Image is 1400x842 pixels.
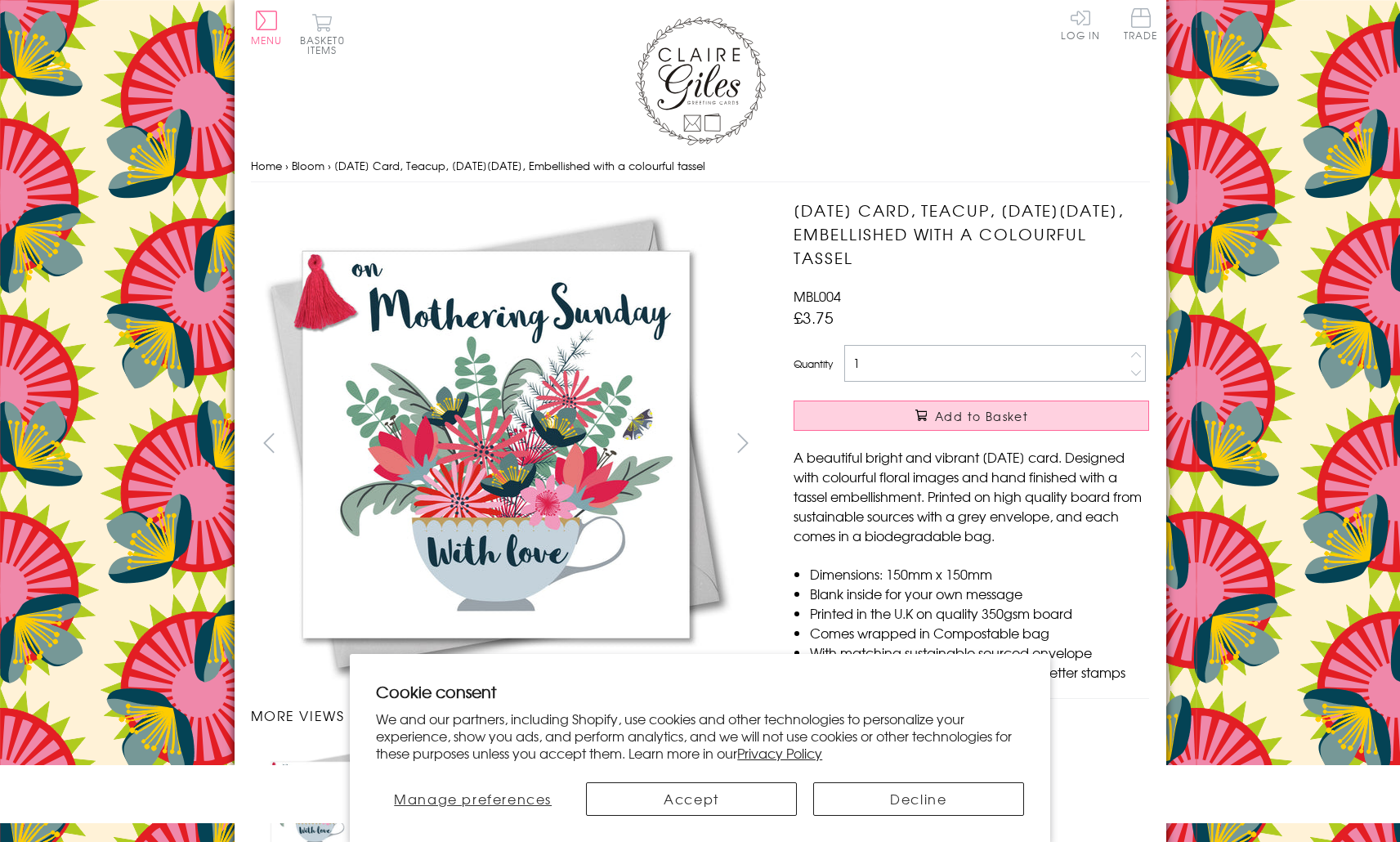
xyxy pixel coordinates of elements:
[251,11,283,45] button: Menu
[794,306,834,329] span: £3.75
[586,782,797,816] button: Accept
[251,33,283,47] span: Menu
[251,150,1150,183] nav: breadcrumbs
[376,680,1024,703] h2: Cookie consent
[376,710,1024,761] p: We and our partners, including Shopify, use cookies and other technologies to personalize your ex...
[251,158,282,173] a: Home
[635,16,766,146] img: Claire Giles Greetings Cards
[328,158,331,173] span: ›
[376,782,570,816] button: Manage preferences
[334,158,705,173] span: [DATE] Card, Teacup, [DATE][DATE], Embellished with a colourful tassel
[737,743,822,763] a: Privacy Policy
[307,33,345,57] span: 0 items
[292,158,324,173] a: Bloom
[251,705,762,725] h3: More views
[251,424,288,461] button: prev
[1124,8,1158,43] a: Trade
[761,199,1251,689] img: Mother's Day Card, Teacup, Mothering Sunday, Embellished with a colourful tassel
[935,408,1028,424] span: Add to Basket
[810,584,1149,603] li: Blank inside for your own message
[1124,8,1158,40] span: Trade
[300,13,345,55] button: Basket0 items
[794,401,1149,431] button: Add to Basket
[285,158,288,173] span: ›
[810,603,1149,623] li: Printed in the U.K on quality 350gsm board
[724,424,761,461] button: next
[810,564,1149,584] li: Dimensions: 150mm x 150mm
[1061,8,1100,40] a: Log In
[794,199,1149,269] h1: [DATE] Card, Teacup, [DATE][DATE], Embellished with a colourful tassel
[794,286,841,306] span: MBL004
[810,623,1149,643] li: Comes wrapped in Compostable bag
[813,782,1024,816] button: Decline
[250,199,740,689] img: Mother's Day Card, Teacup, Mothering Sunday, Embellished with a colourful tassel
[394,789,552,808] span: Manage preferences
[810,643,1149,662] li: With matching sustainable sourced envelope
[794,447,1149,545] p: A beautiful bright and vibrant [DATE] card. Designed with colourful floral images and hand finish...
[794,356,833,371] label: Quantity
